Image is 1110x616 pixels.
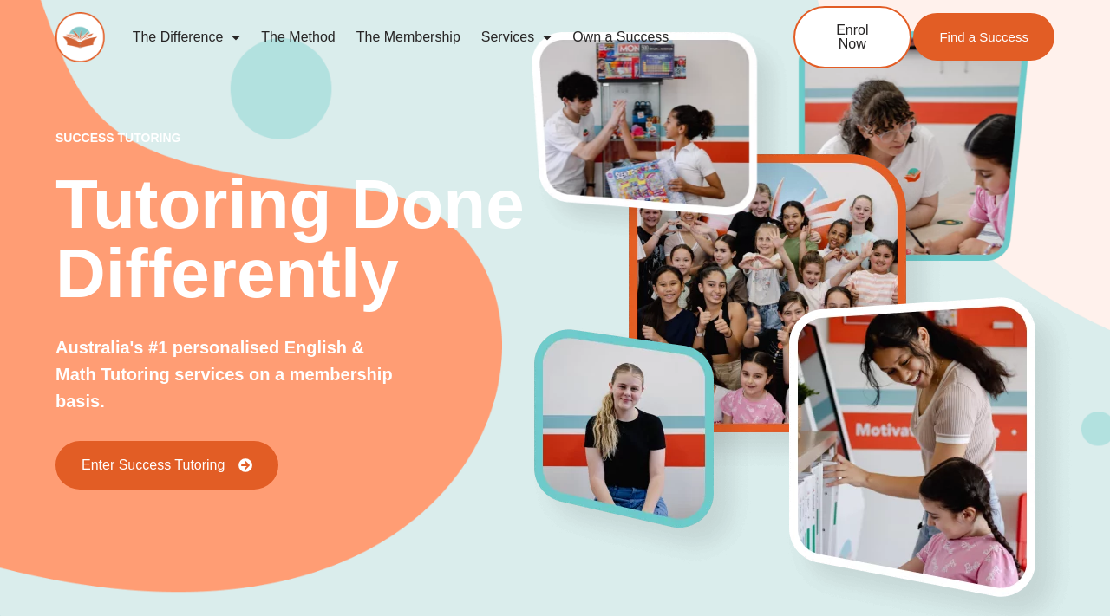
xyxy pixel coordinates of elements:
span: Find a Success [939,30,1028,43]
a: The Method [251,17,345,57]
a: The Difference [122,17,251,57]
p: Australia's #1 personalised English & Math Tutoring services on a membership basis. [55,334,406,415]
a: Own a Success [562,17,679,57]
a: Enter Success Tutoring [55,441,278,490]
span: Enter Success Tutoring [82,458,225,472]
a: Enrol Now [793,6,911,68]
a: The Membership [346,17,471,57]
span: Enrol Now [821,23,884,51]
a: Services [471,17,562,57]
h2: Tutoring Done Differently [55,170,535,308]
nav: Menu [122,17,737,57]
a: Find a Success [913,13,1054,61]
p: success tutoring [55,132,535,144]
